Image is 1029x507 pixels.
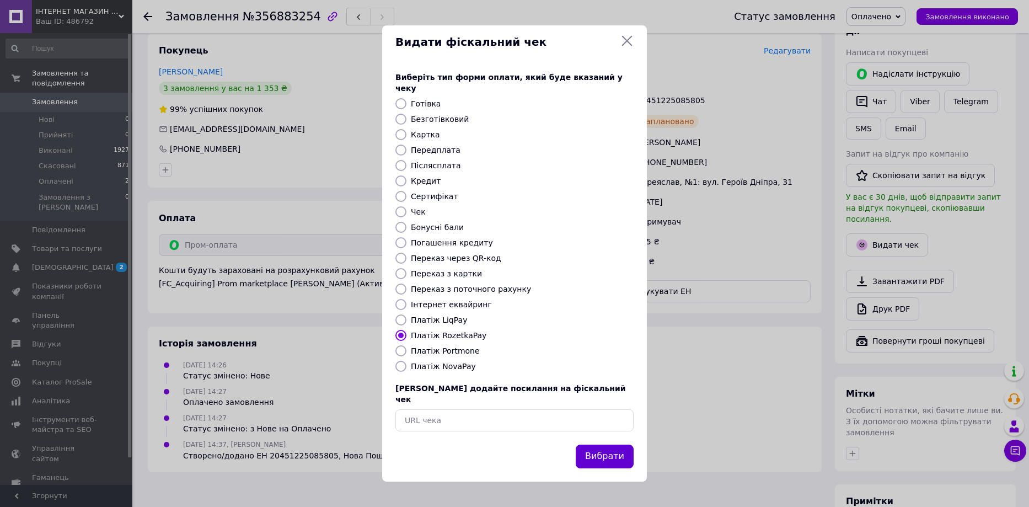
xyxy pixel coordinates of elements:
span: Виберіть тип форми оплати, який буде вказаний у чеку [395,73,623,93]
label: Погашення кредиту [411,238,493,247]
label: Переказ з поточного рахунку [411,285,531,293]
button: Вибрати [576,445,634,468]
label: Інтернет еквайринг [411,300,492,309]
label: Платіж RozetkaPay [411,331,486,340]
label: Платіж LiqPay [411,316,467,324]
input: URL чека [395,409,634,431]
label: Переказ через QR-код [411,254,501,263]
span: [PERSON_NAME] додайте посилання на фіскальний чек [395,384,626,404]
label: Сертифікат [411,192,458,201]
label: Чек [411,207,426,216]
label: Післясплата [411,161,461,170]
label: Бонусні бали [411,223,464,232]
label: Готівка [411,99,441,108]
label: Платіж Portmone [411,346,480,355]
label: Картка [411,130,440,139]
label: Платіж NovaPay [411,362,476,371]
label: Переказ з картки [411,269,482,278]
label: Безготівковий [411,115,469,124]
label: Кредит [411,177,441,185]
label: Передплата [411,146,460,154]
span: Видати фіскальний чек [395,34,616,50]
